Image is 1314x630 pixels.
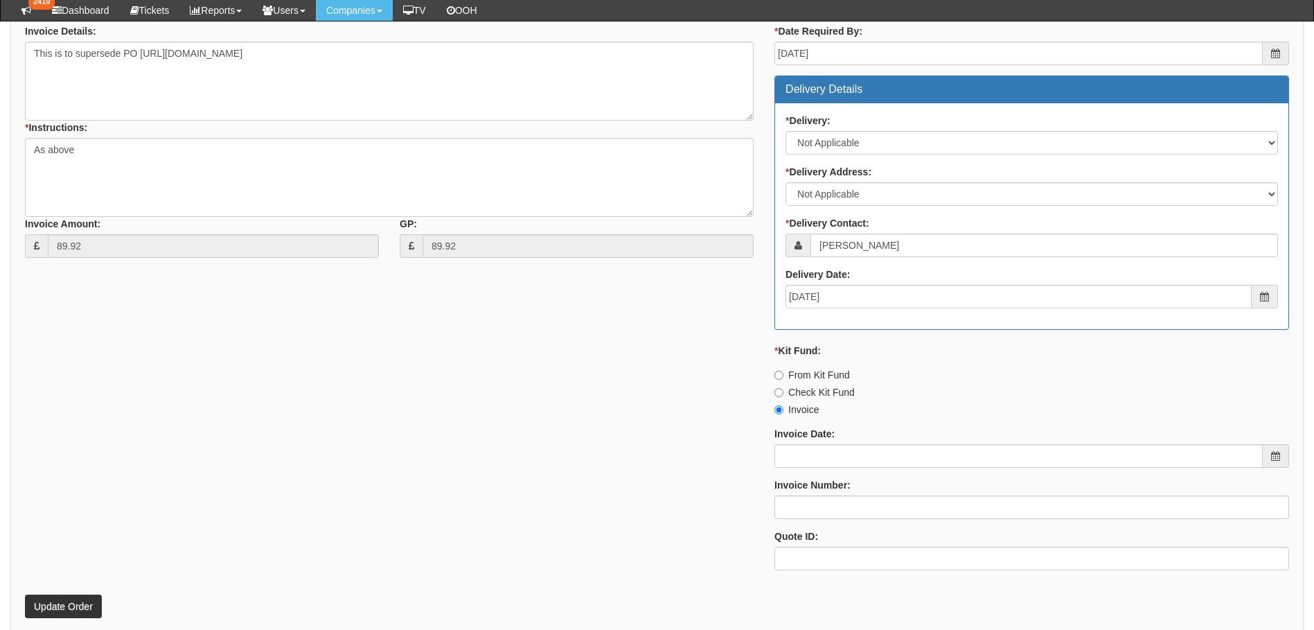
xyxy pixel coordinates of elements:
input: Check Kit Fund [774,388,783,397]
label: Invoice Details: [25,24,96,38]
label: Invoice [774,403,819,417]
h3: Delivery Details [785,83,1278,96]
textarea: As above [25,138,754,217]
label: Invoice Number: [774,478,851,492]
label: Check Kit Fund [774,385,855,399]
label: Invoice Date: [774,427,835,441]
label: Invoice Amount: [25,217,100,231]
label: Kit Fund: [774,344,821,358]
label: Delivery: [785,114,831,128]
input: From Kit Fund [774,371,783,380]
label: Delivery Contact: [785,216,869,230]
input: Invoice [774,405,783,414]
label: Delivery Date: [785,268,850,281]
label: Delivery Address: [785,165,871,179]
label: Date Required By: [774,24,862,38]
label: Quote ID: [774,530,818,543]
label: From Kit Fund [774,368,850,382]
button: Update Order [25,595,102,618]
textarea: This is to supersede PO [URL][DOMAIN_NAME] [25,42,754,121]
label: Instructions: [25,121,87,134]
label: GP: [400,217,417,231]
